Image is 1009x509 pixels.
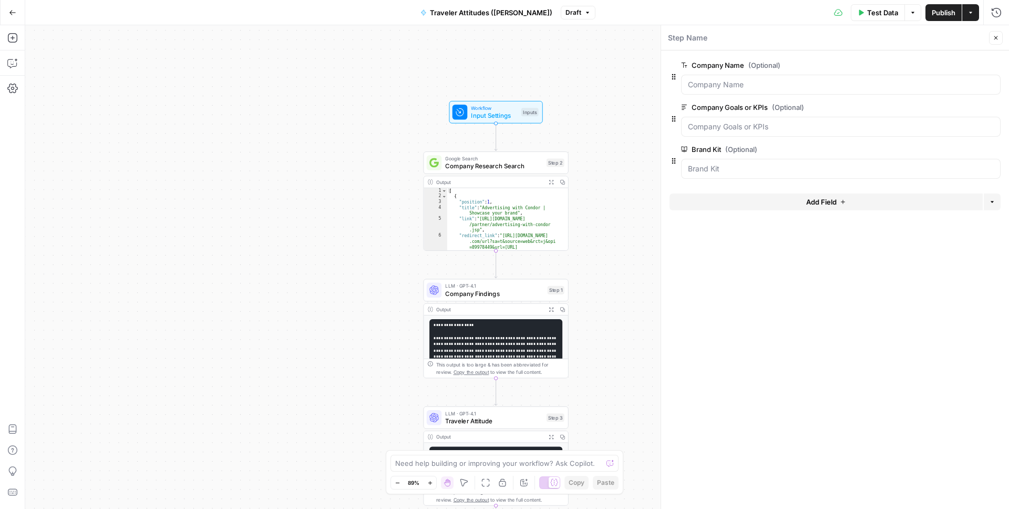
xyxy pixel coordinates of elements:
[670,194,983,210] button: Add Field
[688,79,994,90] input: Company Name
[424,216,447,233] div: 5
[851,4,904,21] button: Test Data
[445,155,542,162] span: Google Search
[424,101,569,124] div: WorkflowInput SettingsInputs
[681,60,941,70] label: Company Name
[925,4,962,21] button: Publish
[495,251,497,278] g: Edge from step_2 to step_1
[471,111,517,120] span: Input Settings
[436,488,564,504] div: This output is too large & has been abbreviated for review. to view the full content.
[547,413,564,422] div: Step 3
[454,497,489,503] span: Copy the output
[471,104,517,111] span: Workflow
[867,7,898,18] span: Test Data
[436,361,564,376] div: This output is too large & has been abbreviated for review. to view the full content.
[547,159,564,167] div: Step 2
[495,124,497,151] g: Edge from start to step_2
[424,194,447,199] div: 2
[430,7,552,18] span: Traveler Attitudes ([PERSON_NAME])
[436,306,543,313] div: Output
[445,161,542,171] span: Company Research Search
[521,108,539,116] div: Inputs
[681,144,941,155] label: Brand Kit
[748,60,780,70] span: (Optional)
[445,282,543,290] span: LLM · GPT-4.1
[441,188,447,194] span: Toggle code folding, rows 1 through 158
[688,164,994,174] input: Brand Kit
[441,194,447,199] span: Toggle code folding, rows 2 through 14
[593,476,619,490] button: Paste
[564,476,589,490] button: Copy
[561,6,595,19] button: Draft
[806,197,837,207] span: Add Field
[565,8,581,17] span: Draft
[772,102,804,113] span: (Optional)
[424,205,447,216] div: 4
[436,433,543,441] div: Output
[495,378,497,405] g: Edge from step_1 to step_3
[436,178,543,186] div: Output
[932,7,955,18] span: Publish
[454,369,489,375] span: Copy the output
[414,4,559,21] button: Traveler Attitudes ([PERSON_NAME])
[725,144,757,155] span: (Optional)
[445,289,543,298] span: Company Findings
[445,416,542,426] span: Traveler Attitude
[681,102,941,113] label: Company Goals or KPIs
[424,233,447,267] div: 6
[688,121,994,132] input: Company Goals or KPIs
[424,199,447,205] div: 3
[569,478,584,487] span: Copy
[445,410,542,417] span: LLM · GPT-4.1
[424,188,447,194] div: 1
[408,479,419,487] span: 89%
[548,286,564,294] div: Step 1
[424,151,569,251] div: Google SearchCompany Research SearchStep 2Output[ { "position":1, "title":"Advertising with Condo...
[597,478,614,487] span: Paste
